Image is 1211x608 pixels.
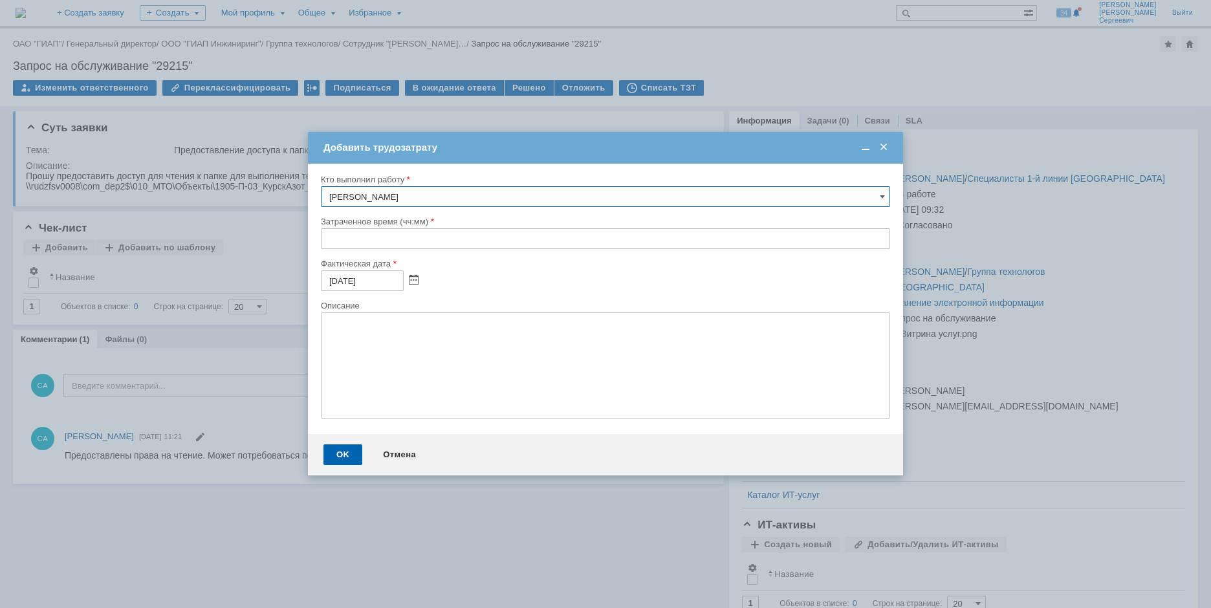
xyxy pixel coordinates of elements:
div: Фактическая дата [321,259,888,268]
div: Затраченное время (чч:мм) [321,217,888,226]
div: Добавить трудозатрату [323,142,890,153]
span: Свернуть (Ctrl + M) [859,142,872,153]
span: Закрыть [877,142,890,153]
div: Кто выполнил работу [321,175,888,184]
div: Описание [321,301,888,310]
